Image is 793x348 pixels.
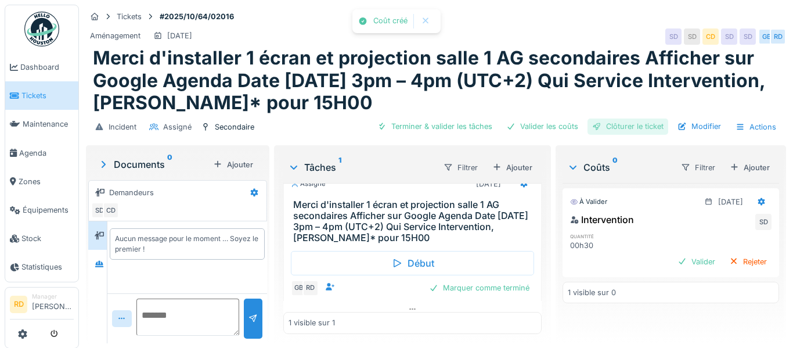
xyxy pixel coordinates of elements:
span: Tickets [21,90,74,101]
div: Intervention [570,213,634,227]
div: SD [684,28,700,45]
div: CD [702,28,719,45]
a: Dashboard [5,53,78,81]
div: Tickets [117,11,142,22]
li: RD [10,296,27,313]
div: Filtrer [438,159,483,176]
img: Badge_color-CXgf-gQk.svg [24,12,59,46]
div: SD [665,28,682,45]
div: Valider les coûts [502,119,583,134]
div: Modifier [673,119,726,134]
div: SD [91,202,107,218]
div: Terminer & valider les tâches [373,119,497,134]
div: CD [103,202,119,218]
strong: #2025/10/64/02016 [155,11,239,22]
span: Maintenance [23,119,74,130]
div: Filtrer [676,159,720,176]
div: Rejeter [724,254,772,270]
a: Zones [5,167,78,196]
a: Agenda [5,139,78,167]
span: Statistiques [21,261,74,272]
div: Coût créé [373,16,408,26]
div: RD [770,28,786,45]
span: Dashboard [20,62,74,73]
div: Manager [32,292,74,301]
div: 1 visible sur 0 [568,287,616,298]
div: Début [291,251,535,275]
div: GB [758,28,774,45]
sup: 0 [612,160,618,174]
div: 1 visible sur 1 [289,318,335,329]
div: Secondaire [215,121,254,132]
div: 00h30 [570,240,635,251]
div: Ajouter [725,160,774,175]
div: SD [755,214,772,230]
a: Équipements [5,196,78,224]
div: Clôturer le ticket [587,119,668,134]
div: Demandeurs [109,187,154,198]
div: Ajouter [488,160,537,175]
span: Équipements [23,205,74,216]
a: Stock [5,224,78,253]
span: Agenda [19,148,74,159]
li: [PERSON_NAME] [32,292,74,317]
h1: Merci d'installer 1 écran et projection salle 1 AG secondaires Afficher sur Google Agenda Date [D... [93,47,779,114]
sup: 0 [167,157,172,171]
h3: Merci d'installer 1 écran et projection salle 1 AG secondaires Afficher sur Google Agenda Date [D... [293,199,537,244]
a: Statistiques [5,253,78,281]
div: SD [721,28,737,45]
div: Aucun message pour le moment … Soyez le premier ! [115,234,259,254]
div: Coûts [567,160,671,174]
div: Valider [673,254,720,270]
div: [DATE] [167,30,192,41]
div: RD [302,280,319,296]
div: [DATE] [718,196,743,207]
div: Aménagement [90,30,140,41]
a: RD Manager[PERSON_NAME] [10,292,74,320]
div: À valider [570,197,607,207]
span: Stock [21,233,74,244]
a: Maintenance [5,110,78,138]
div: Marquer comme terminé [424,280,534,296]
h6: quantité [570,232,635,240]
div: Assigné [291,179,326,189]
div: Tâches [288,160,434,174]
div: Actions [730,119,781,135]
div: Incident [109,121,136,132]
span: Zones [19,176,74,187]
sup: 1 [338,160,341,174]
div: Ajouter [208,157,258,173]
div: Documents [98,157,208,171]
div: SD [740,28,756,45]
div: GB [291,280,307,296]
div: [DATE] [476,178,501,189]
div: Assigné [163,121,192,132]
a: Tickets [5,81,78,110]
